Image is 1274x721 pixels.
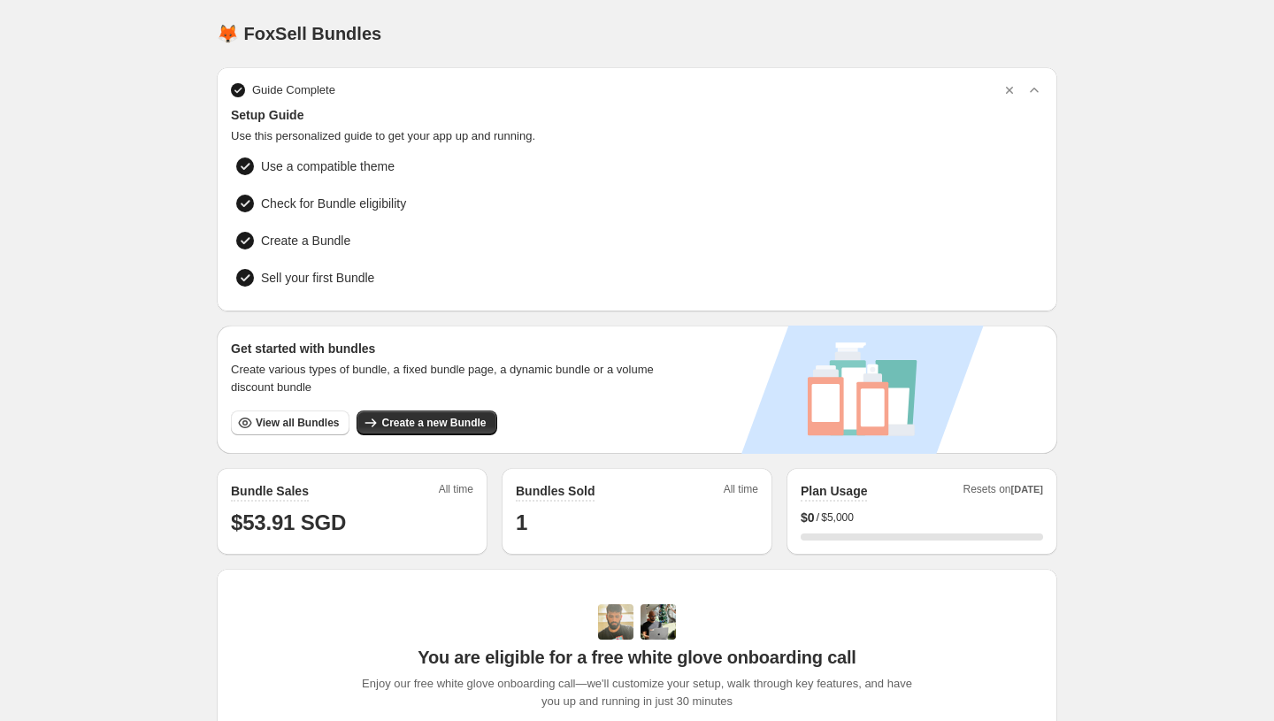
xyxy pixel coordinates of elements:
[231,340,671,357] h3: Get started with bundles
[1011,484,1043,495] span: [DATE]
[516,482,595,500] h2: Bundles Sold
[963,482,1044,502] span: Resets on
[261,157,395,175] span: Use a compatible theme
[641,604,676,640] img: Prakhar
[261,195,406,212] span: Check for Bundle eligibility
[231,509,473,537] h1: $53.91 SGD
[516,509,758,537] h1: 1
[801,509,815,526] span: $ 0
[231,127,1043,145] span: Use this personalized guide to get your app up and running.
[261,232,350,249] span: Create a Bundle
[252,81,335,99] span: Guide Complete
[231,410,349,435] button: View all Bundles
[821,510,854,525] span: $5,000
[801,509,1043,526] div: /
[439,482,473,502] span: All time
[353,675,922,710] span: Enjoy our free white glove onboarding call—we'll customize your setup, walk through key features,...
[261,269,374,287] span: Sell your first Bundle
[231,361,671,396] span: Create various types of bundle, a fixed bundle page, a dynamic bundle or a volume discount bundle
[381,416,486,430] span: Create a new Bundle
[801,482,867,500] h2: Plan Usage
[357,410,496,435] button: Create a new Bundle
[256,416,339,430] span: View all Bundles
[724,482,758,502] span: All time
[231,482,309,500] h2: Bundle Sales
[418,647,856,668] span: You are eligible for a free white glove onboarding call
[231,106,1043,124] span: Setup Guide
[598,604,633,640] img: Adi
[217,23,381,44] h1: 🦊 FoxSell Bundles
